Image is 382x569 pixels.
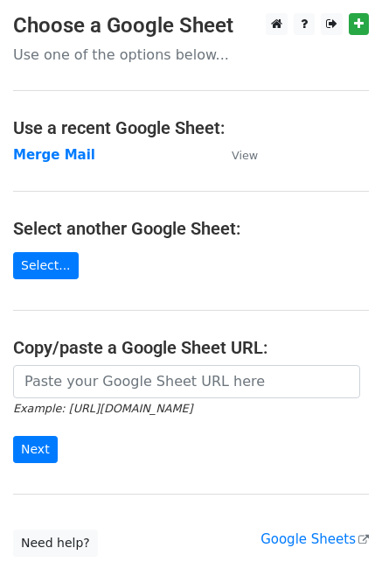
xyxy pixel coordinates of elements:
[13,436,58,463] input: Next
[13,530,98,557] a: Need help?
[214,147,258,163] a: View
[13,365,360,398] input: Paste your Google Sheet URL here
[13,46,369,64] p: Use one of the options below...
[13,117,369,138] h4: Use a recent Google Sheet:
[13,402,192,415] small: Example: [URL][DOMAIN_NAME]
[260,531,369,547] a: Google Sheets
[13,13,369,39] h3: Choose a Google Sheet
[13,252,79,279] a: Select...
[13,147,95,163] a: Merge Mail
[232,149,258,162] small: View
[13,218,369,239] h4: Select another Google Sheet:
[13,337,369,358] h4: Copy/paste a Google Sheet URL:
